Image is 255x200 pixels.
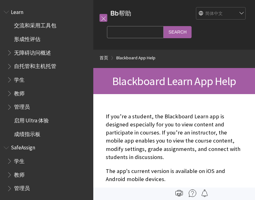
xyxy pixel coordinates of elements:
[175,189,183,197] img: Print
[14,115,49,124] span: 启用 Ultra 体验
[14,156,25,164] span: 学生
[4,7,90,139] nav: Book outline for Blackboard Learn Help
[112,74,236,88] span: Blackboard Learn App Help
[110,9,119,17] strong: Bb
[106,112,243,161] p: If you’re a student, the Blackboard Learn app is designed especially for you to view content and ...
[14,102,30,110] span: 管理员
[100,54,108,62] a: 首页
[110,9,131,17] a: Bb帮助
[11,7,23,15] span: Learn
[11,143,35,151] span: SafeAssign
[14,170,25,178] span: 教师
[14,129,40,137] span: 成绩指示板
[14,75,25,83] span: 学生
[14,34,40,42] span: 形成性评估
[14,48,51,56] span: 无障碍访问概述
[164,26,192,38] input: Search
[189,189,196,197] img: More help
[14,20,56,29] span: 交流和采用工具包
[14,88,25,97] span: 教师
[4,143,90,194] nav: Book outline for Blackboard SafeAssign
[201,189,208,197] img: Follow this page
[116,54,155,62] a: Blackboard App Help
[106,167,243,183] p: The app's current version is available on iOS and Android mobile devices.
[14,183,30,192] span: 管理员
[196,7,246,20] select: Site Language Selector
[14,61,56,70] span: 自托管和主机托管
